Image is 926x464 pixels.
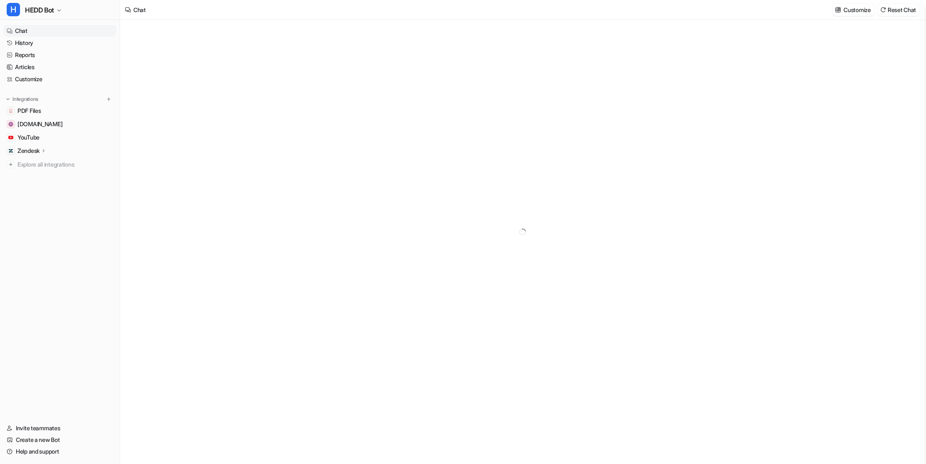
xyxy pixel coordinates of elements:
[8,108,13,113] img: PDF Files
[835,7,841,13] img: customize
[5,96,11,102] img: expand menu
[18,133,40,142] span: YouTube
[13,96,38,102] p: Integrations
[3,49,116,61] a: Reports
[8,148,13,153] img: Zendesk
[3,434,116,446] a: Create a new Bot
[878,4,919,16] button: Reset Chat
[25,4,54,16] span: HEDD Bot
[3,25,116,37] a: Chat
[18,107,41,115] span: PDF Files
[3,61,116,73] a: Articles
[3,37,116,49] a: History
[833,4,874,16] button: Customize
[3,446,116,457] a: Help and support
[7,3,20,16] span: H
[843,5,871,14] p: Customize
[3,118,116,130] a: hedd.audio[DOMAIN_NAME]
[7,160,15,169] img: explore all integrations
[18,158,113,171] span: Explore all integrations
[3,159,116,170] a: Explore all integrations
[18,147,40,155] p: Zendesk
[880,7,886,13] img: reset
[8,122,13,127] img: hedd.audio
[8,135,13,140] img: YouTube
[3,95,41,103] button: Integrations
[3,105,116,117] a: PDF FilesPDF Files
[3,422,116,434] a: Invite teammates
[106,96,112,102] img: menu_add.svg
[18,120,63,128] span: [DOMAIN_NAME]
[133,5,146,14] div: Chat
[3,132,116,143] a: YouTubeYouTube
[3,73,116,85] a: Customize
